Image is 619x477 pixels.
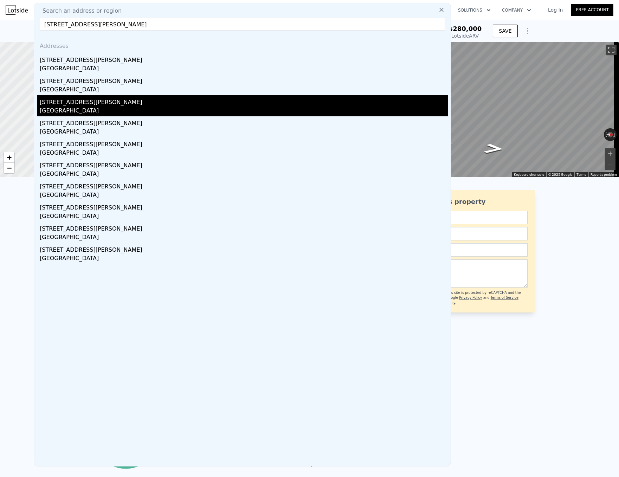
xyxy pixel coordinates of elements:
[491,296,518,299] a: Terms of Service
[40,243,448,254] div: [STREET_ADDRESS][PERSON_NAME]
[7,153,12,162] span: +
[605,148,615,159] button: Zoom in
[40,159,448,170] div: [STREET_ADDRESS][PERSON_NAME]
[452,4,496,17] button: Solutions
[401,243,528,257] input: Phone
[514,172,544,177] button: Keyboard shortcuts
[40,116,448,128] div: [STREET_ADDRESS][PERSON_NAME]
[40,64,448,74] div: [GEOGRAPHIC_DATA]
[4,163,14,173] a: Zoom out
[591,173,617,176] a: Report a problem
[604,131,617,138] button: Reset the view
[40,95,448,107] div: [STREET_ADDRESS][PERSON_NAME]
[37,36,448,53] div: Addresses
[4,152,14,163] a: Zoom in
[476,141,512,156] path: Go North, N Guthrie Ave
[604,128,608,141] button: Rotate counterclockwise
[40,53,448,64] div: [STREET_ADDRESS][PERSON_NAME]
[548,173,572,176] span: © 2025 Google
[40,191,448,201] div: [GEOGRAPHIC_DATA]
[521,24,535,38] button: Show Options
[6,5,28,15] img: Lotside
[40,18,445,31] input: Enter an address, city, region, neighborhood or zip code
[576,173,586,176] a: Terms
[40,170,448,180] div: [GEOGRAPHIC_DATA]
[540,6,571,13] a: Log In
[40,212,448,222] div: [GEOGRAPHIC_DATA]
[40,233,448,243] div: [GEOGRAPHIC_DATA]
[459,296,482,299] a: Privacy Policy
[40,85,448,95] div: [GEOGRAPHIC_DATA]
[40,180,448,191] div: [STREET_ADDRESS][PERSON_NAME]
[40,254,448,264] div: [GEOGRAPHIC_DATA]
[613,128,617,141] button: Rotate clockwise
[37,7,122,15] span: Search an address or region
[322,42,619,177] div: Street View
[401,197,528,207] div: Ask about this property
[606,45,617,55] button: Toggle fullscreen view
[40,128,448,137] div: [GEOGRAPHIC_DATA]
[322,42,619,177] div: Map
[496,4,537,17] button: Company
[7,163,12,172] span: −
[605,159,615,170] button: Zoom out
[401,211,528,224] input: Name
[446,290,527,305] div: This site is protected by reCAPTCHA and the Google and apply.
[571,4,613,16] a: Free Account
[40,222,448,233] div: [STREET_ADDRESS][PERSON_NAME]
[449,32,482,39] div: Lotside ARV
[493,25,517,37] button: SAVE
[40,74,448,85] div: [STREET_ADDRESS][PERSON_NAME]
[40,107,448,116] div: [GEOGRAPHIC_DATA]
[401,227,528,240] input: Email
[40,137,448,149] div: [STREET_ADDRESS][PERSON_NAME]
[40,149,448,159] div: [GEOGRAPHIC_DATA]
[449,25,482,32] span: $280,000
[40,201,448,212] div: [STREET_ADDRESS][PERSON_NAME]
